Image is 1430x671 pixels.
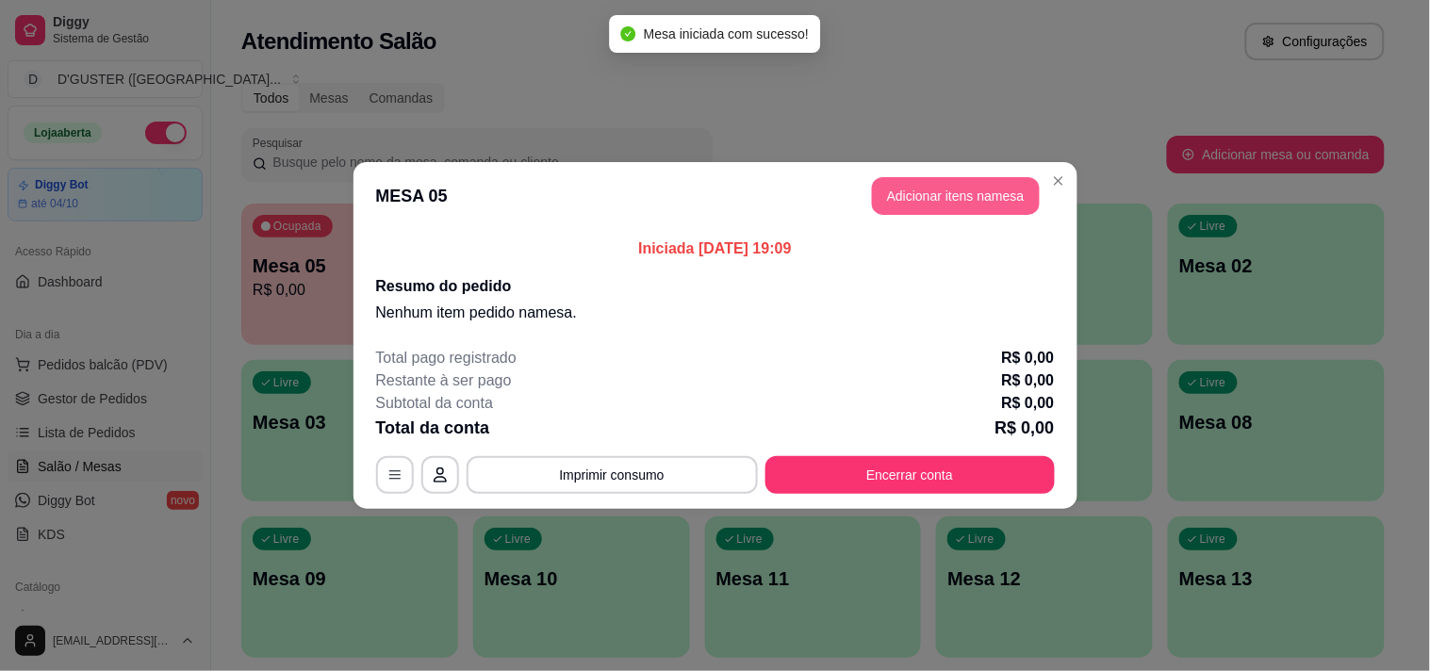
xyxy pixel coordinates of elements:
span: check-circle [621,26,636,41]
p: Iniciada [DATE] 19:09 [376,237,1055,260]
p: Subtotal da conta [376,392,494,415]
button: Adicionar itens namesa [872,177,1040,215]
p: R$ 0,00 [994,415,1054,441]
button: Close [1044,166,1074,196]
header: MESA 05 [353,162,1077,230]
span: Mesa iniciada com sucesso! [644,26,809,41]
p: R$ 0,00 [1001,347,1054,369]
p: R$ 0,00 [1001,369,1054,392]
p: Total pago registrado [376,347,517,369]
p: Total da conta [376,415,490,441]
p: Restante à ser pago [376,369,512,392]
p: Nenhum item pedido na mesa . [376,302,1055,324]
h2: Resumo do pedido [376,275,1055,298]
button: Encerrar conta [765,456,1055,494]
button: Imprimir consumo [467,456,758,494]
p: R$ 0,00 [1001,392,1054,415]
